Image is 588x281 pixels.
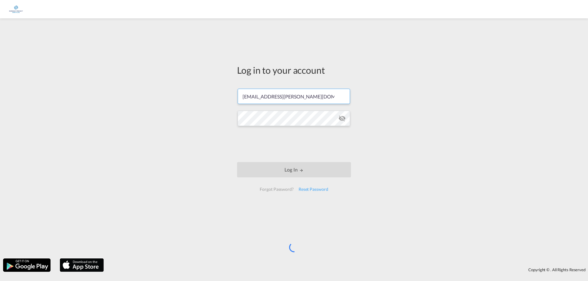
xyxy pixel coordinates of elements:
input: Enter email/phone number [238,89,350,104]
iframe: reCAPTCHA [247,132,341,156]
div: Copyright © . All Rights Reserved [107,264,588,275]
button: LOGIN [237,162,351,177]
md-icon: icon-eye-off [338,115,346,122]
div: Reset Password [296,184,331,195]
div: Log in to your account [237,64,351,76]
img: apple.png [59,258,104,272]
div: Forgot Password? [257,184,296,195]
img: e1326340b7c511ef854e8d6a806141ad.jpg [9,2,23,16]
img: google.png [2,258,51,272]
